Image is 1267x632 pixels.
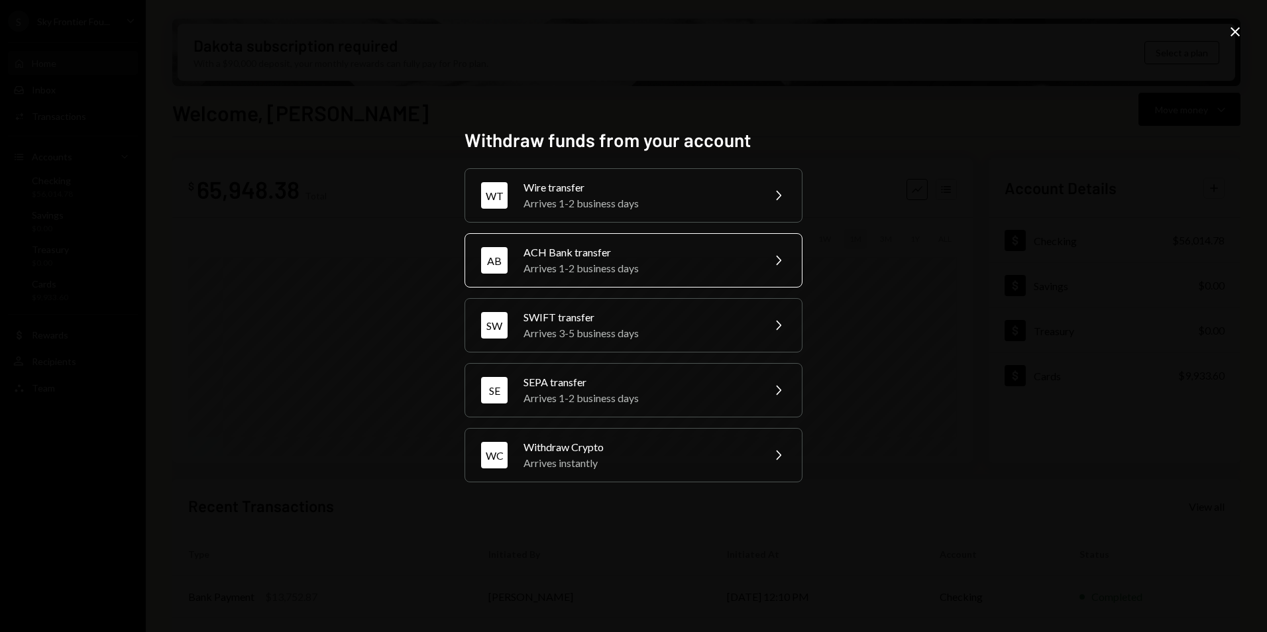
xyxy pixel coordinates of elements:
[523,309,754,325] div: SWIFT transfer
[523,439,754,455] div: Withdraw Crypto
[523,455,754,471] div: Arrives instantly
[523,374,754,390] div: SEPA transfer
[465,233,802,288] button: ABACH Bank transferArrives 1-2 business days
[481,442,508,468] div: WC
[523,325,754,341] div: Arrives 3-5 business days
[523,195,754,211] div: Arrives 1-2 business days
[465,168,802,223] button: WTWire transferArrives 1-2 business days
[523,260,754,276] div: Arrives 1-2 business days
[481,247,508,274] div: AB
[481,312,508,339] div: SW
[481,182,508,209] div: WT
[465,428,802,482] button: WCWithdraw CryptoArrives instantly
[523,244,754,260] div: ACH Bank transfer
[465,298,802,352] button: SWSWIFT transferArrives 3-5 business days
[523,180,754,195] div: Wire transfer
[465,127,802,153] h2: Withdraw funds from your account
[523,390,754,406] div: Arrives 1-2 business days
[465,363,802,417] button: SESEPA transferArrives 1-2 business days
[481,377,508,403] div: SE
